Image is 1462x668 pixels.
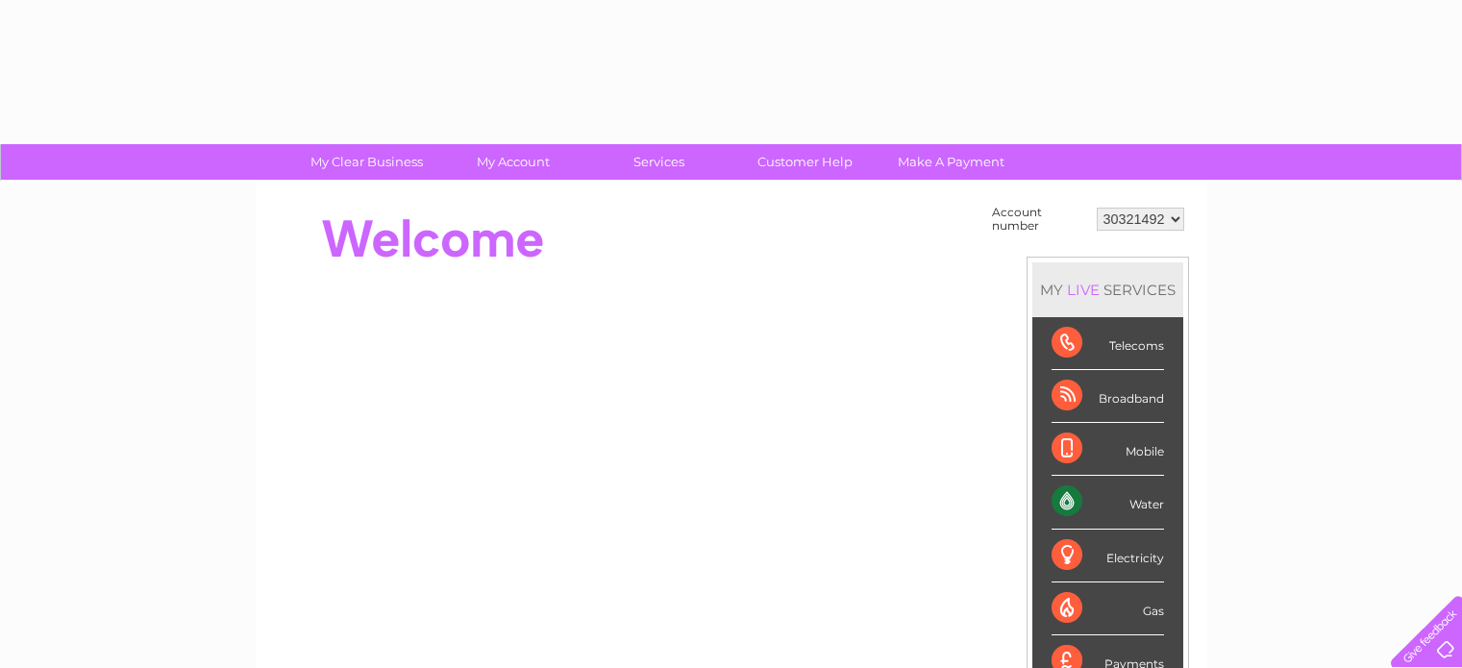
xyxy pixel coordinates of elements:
div: Water [1052,476,1164,529]
td: Account number [987,201,1092,237]
div: Telecoms [1052,317,1164,370]
a: Make A Payment [872,144,1030,180]
div: Gas [1052,582,1164,635]
div: Mobile [1052,423,1164,476]
a: Services [580,144,738,180]
a: Customer Help [726,144,884,180]
div: MY SERVICES [1032,262,1183,317]
a: My Account [434,144,592,180]
div: LIVE [1063,281,1103,299]
div: Electricity [1052,530,1164,582]
a: My Clear Business [287,144,446,180]
div: Broadband [1052,370,1164,423]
